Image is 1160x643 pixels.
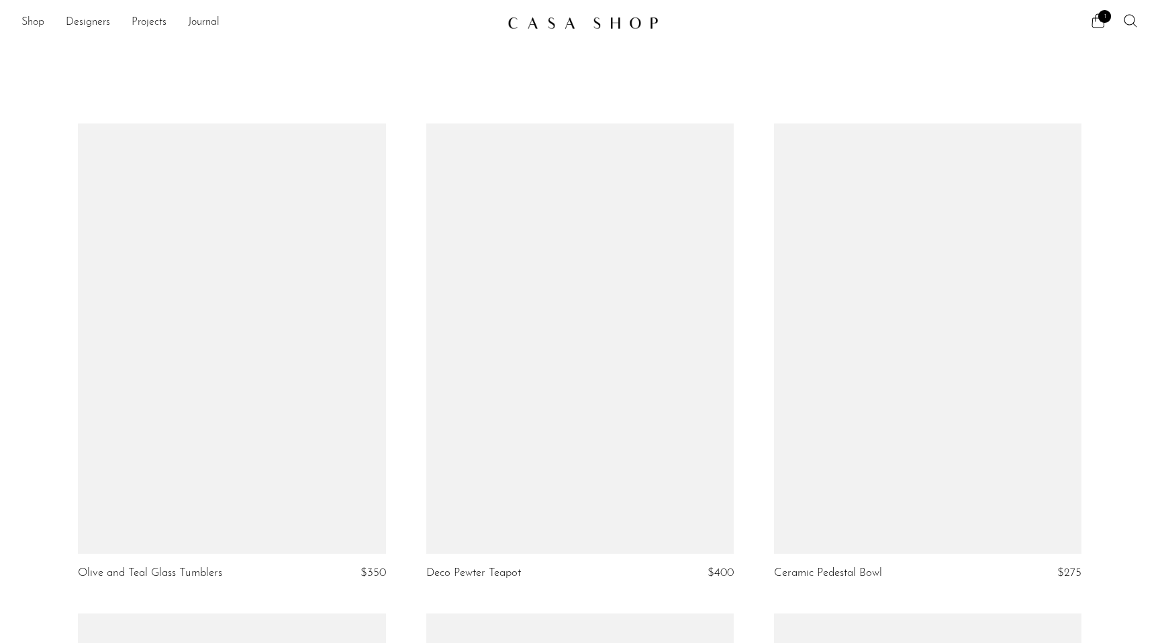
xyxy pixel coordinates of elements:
[21,11,497,34] nav: Desktop navigation
[708,567,734,579] span: $400
[1098,10,1111,23] span: 1
[21,11,497,34] ul: NEW HEADER MENU
[774,567,882,579] a: Ceramic Pedestal Bowl
[426,567,521,579] a: Deco Pewter Teapot
[360,567,386,579] span: $350
[78,567,222,579] a: Olive and Teal Glass Tumblers
[188,14,220,32] a: Journal
[21,14,44,32] a: Shop
[66,14,110,32] a: Designers
[132,14,166,32] a: Projects
[1057,567,1081,579] span: $275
